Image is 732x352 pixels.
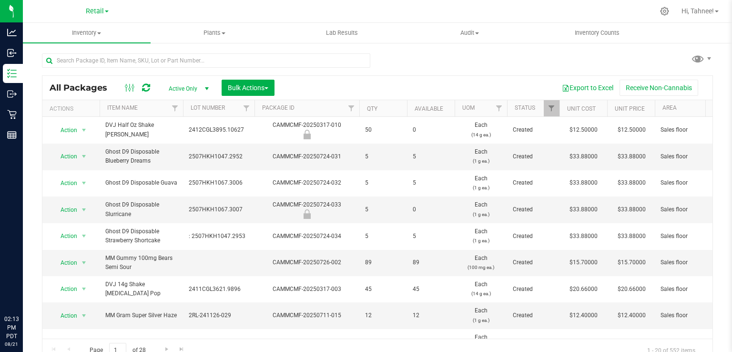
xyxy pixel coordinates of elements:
span: $33.88000 [613,229,651,243]
span: MM Gram Super Silver Haze [105,311,177,320]
span: 12 [413,311,449,320]
span: select [78,176,90,190]
div: Newly Received [253,130,361,139]
span: select [78,150,90,163]
span: Sales floor [661,152,721,161]
span: 0 [413,205,449,214]
span: DVJ 14g Shake [MEDICAL_DATA] Pop [105,280,177,298]
span: 2407CRG1570.4221 [189,337,249,346]
div: CAMMCMF-20250724-032 [253,178,361,187]
a: Plants [151,23,278,43]
span: Created [513,125,554,135]
span: Created [513,311,554,320]
span: Inventory [23,29,151,37]
span: $33.88000 [613,203,651,217]
span: Ghost D9 Disposable Slurricane [105,200,177,218]
span: 5 [365,152,401,161]
span: Action [52,256,78,269]
a: Item Name [107,104,138,111]
span: Created [513,178,554,187]
p: (1 g ea.) [460,316,501,325]
span: 45 [413,285,449,294]
a: Filter [239,100,254,116]
span: Each [460,227,501,245]
span: Action [52,282,78,296]
span: : 2507HKH1047.2953 [189,232,249,241]
span: 11 [365,337,401,346]
p: (1 g ea.) [460,183,501,192]
span: 2507HKH1067.3007 [189,205,249,214]
a: Inventory [23,23,151,43]
div: Actions [50,105,96,112]
span: Action [52,150,78,163]
span: select [78,124,90,137]
span: 50 [365,125,401,135]
input: Search Package ID, Item Name, SKU, Lot or Part Number... [42,53,370,68]
p: (14 g ea.) [460,289,501,298]
div: CAMMCMF-20250711-015 [253,311,361,320]
span: Each [460,306,501,324]
span: select [78,229,90,243]
a: Filter [344,100,359,116]
span: MR [PERSON_NAME] PC-34 [105,337,177,346]
inline-svg: Outbound [7,89,17,99]
span: Ghost D9 Disposable Blueberry Dreams [105,147,177,166]
p: (1 g ea.) [460,210,501,219]
span: Action [52,124,78,137]
span: Each [460,254,501,272]
p: (1 g ea.) [460,236,501,245]
span: Ghost D9 Disposable Strawberry Shortcake [105,227,177,245]
span: Action [52,176,78,190]
div: Manage settings [659,7,671,16]
span: Action [52,309,78,322]
td: $33.88000 [559,197,607,223]
span: Action [52,203,78,217]
a: Unit Price [615,105,645,112]
div: CAMMCMF-20250724-031 [253,152,361,161]
a: Lot Number [191,104,225,111]
span: 5 [365,205,401,214]
span: $12.40000 [613,309,651,322]
a: Area [662,104,677,111]
a: UOM [462,104,475,111]
span: 2RL-241126-029 [189,311,249,320]
span: 11 [413,337,449,346]
p: (1 g ea.) [460,156,501,166]
div: CAMMCMF-20250317-010 [253,121,361,139]
a: Available [415,105,443,112]
div: Newly Received [253,209,361,219]
td: $33.88000 [559,223,607,249]
span: 2411CGL3621.9896 [189,285,249,294]
p: (100 mg ea.) [460,263,501,272]
span: Sales floor [661,258,721,267]
inline-svg: Retail [7,110,17,119]
span: 5 [365,178,401,187]
div: CAMMCMF-20250724-033 [253,200,361,219]
span: $6.61000 [613,335,647,349]
span: select [78,335,90,349]
div: CAMMCMF-20250724-034 [253,232,361,241]
span: 45 [365,285,401,294]
span: Lab Results [313,29,371,37]
td: $15.70000 [559,250,607,276]
span: 5 [365,232,401,241]
span: $20.66000 [613,282,651,296]
button: Export to Excel [556,80,620,96]
span: 2507HKH1047.2952 [189,152,249,161]
span: Created [513,258,554,267]
span: Action [52,229,78,243]
span: select [78,203,90,217]
span: Created [513,152,554,161]
p: 08/21 [4,341,19,348]
span: Bulk Actions [228,84,268,92]
span: Sales floor [661,205,721,214]
span: 5 [413,232,449,241]
p: 02:13 PM PDT [4,315,19,341]
button: Bulk Actions [222,80,274,96]
td: $20.66000 [559,276,607,302]
a: Filter [167,100,183,116]
a: Audit [406,23,533,43]
td: $12.50000 [559,117,607,144]
span: select [78,256,90,269]
span: DVJ Half Oz Shake [PERSON_NAME] [105,121,177,139]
